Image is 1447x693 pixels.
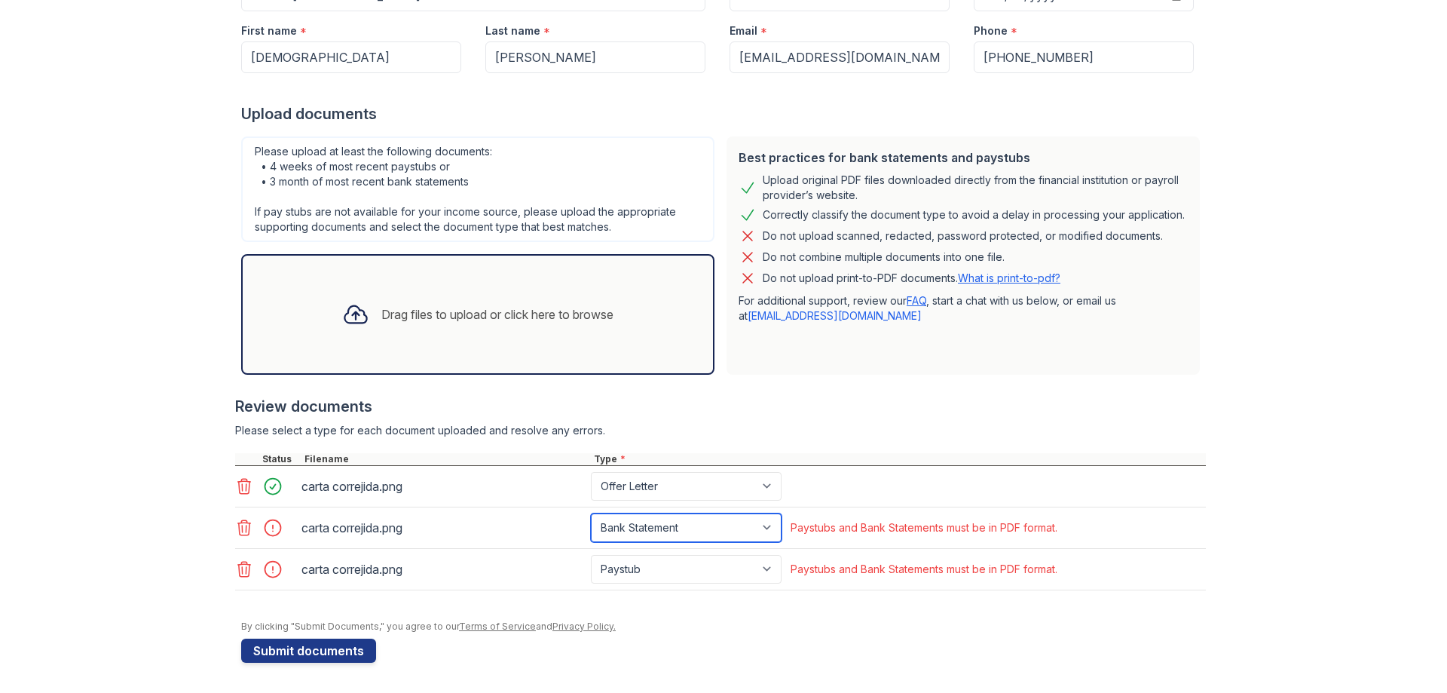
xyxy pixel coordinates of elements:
[907,294,926,307] a: FAQ
[958,271,1060,284] a: What is print-to-pdf?
[241,136,714,242] div: Please upload at least the following documents: • 4 weeks of most recent paystubs or • 3 month of...
[485,23,540,38] label: Last name
[259,453,301,465] div: Status
[748,309,922,322] a: [EMAIL_ADDRESS][DOMAIN_NAME]
[763,206,1185,224] div: Correctly classify the document type to avoid a delay in processing your application.
[591,453,1206,465] div: Type
[763,227,1163,245] div: Do not upload scanned, redacted, password protected, or modified documents.
[301,557,585,581] div: carta correjida.png
[301,453,591,465] div: Filename
[235,396,1206,417] div: Review documents
[241,621,1206,633] div: By clicking "Submit Documents," you agree to our and
[301,474,585,498] div: carta correjida.png
[791,520,1057,535] div: Paystubs and Bank Statements must be in PDF format.
[241,23,297,38] label: First name
[739,293,1188,324] p: For additional support, review our , start a chat with us below, or email us at
[241,103,1206,124] div: Upload documents
[235,423,1206,438] div: Please select a type for each document uploaded and resolve any errors.
[301,516,585,540] div: carta correjida.png
[763,271,1060,286] p: Do not upload print-to-PDF documents.
[763,173,1188,203] div: Upload original PDF files downloaded directly from the financial institution or payroll provider’...
[552,621,616,632] a: Privacy Policy.
[459,621,536,632] a: Terms of Service
[974,23,1008,38] label: Phone
[730,23,757,38] label: Email
[791,562,1057,577] div: Paystubs and Bank Statements must be in PDF format.
[763,248,1005,266] div: Do not combine multiple documents into one file.
[241,639,376,663] button: Submit documents
[381,305,613,324] div: Drag files to upload or click here to browse
[739,149,1188,167] div: Best practices for bank statements and paystubs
